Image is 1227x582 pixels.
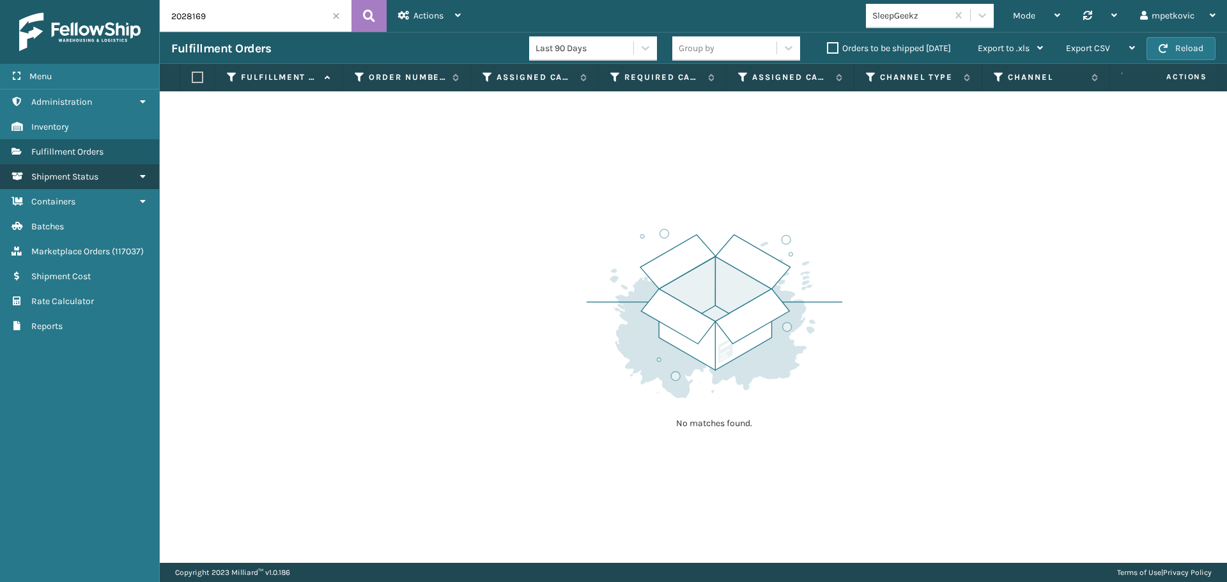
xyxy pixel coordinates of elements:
span: ( 117037 ) [112,246,144,257]
span: Export CSV [1066,43,1110,54]
span: Shipment Cost [31,271,91,282]
label: Orders to be shipped [DATE] [827,43,951,54]
a: Terms of Use [1117,568,1161,577]
div: | [1117,563,1212,582]
span: Mode [1013,10,1035,21]
div: SleepGeekz [872,9,948,22]
p: Copyright 2023 Milliard™ v 1.0.186 [175,563,290,582]
a: Privacy Policy [1163,568,1212,577]
span: Reports [31,321,63,332]
span: Rate Calculator [31,296,94,307]
span: Inventory [31,121,69,132]
label: Required Carrier Service [624,72,702,83]
img: logo [19,13,141,51]
h3: Fulfillment Orders [171,41,271,56]
span: Actions [413,10,444,21]
label: Assigned Carrier [497,72,574,83]
span: Fulfillment Orders [31,146,104,157]
span: Containers [31,196,75,207]
label: Channel Type [880,72,957,83]
span: Export to .xls [978,43,1030,54]
span: Marketplace Orders [31,246,110,257]
button: Reload [1146,37,1215,60]
div: Group by [679,42,714,55]
span: Shipment Status [31,171,98,182]
span: Menu [29,71,52,82]
div: Last 90 Days [536,42,635,55]
label: Order Number [369,72,446,83]
span: Actions [1126,66,1215,88]
label: Assigned Carrier Service [752,72,830,83]
span: Administration [31,96,92,107]
label: Fulfillment Order Id [241,72,318,83]
span: Batches [31,221,64,232]
label: Channel [1008,72,1085,83]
